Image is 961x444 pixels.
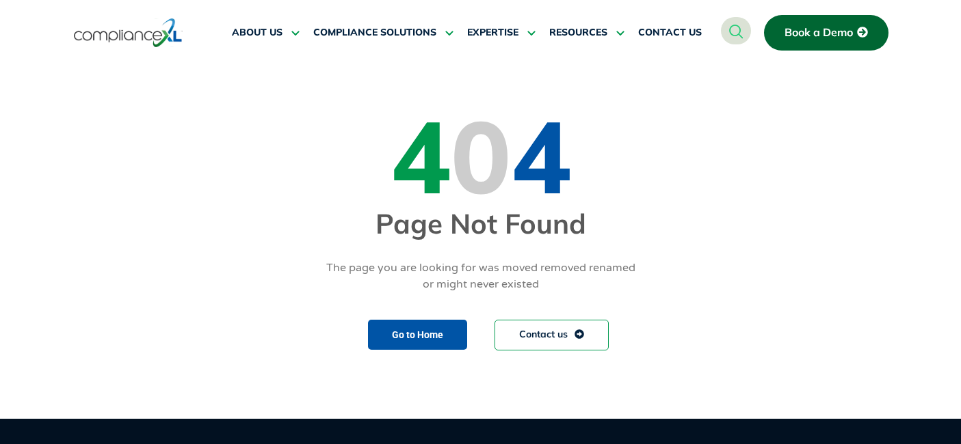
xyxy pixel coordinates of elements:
div: The page you are looking for was moved removed renamed or might never existed [70,260,891,292]
a: navsearch-button [721,17,751,44]
a: EXPERTISE [467,16,536,49]
span: Go to Home [392,330,443,339]
span: 4 [391,92,451,219]
p: Page Not Found [70,210,891,236]
a: CONTACT US [638,16,702,49]
a: Contact us [495,320,609,350]
span: RESOURCES [549,27,607,39]
a: Go to Home [368,320,467,350]
a: RESOURCES [549,16,624,49]
span: EXPERTISE [467,27,518,39]
span: COMPLIANCE SOLUTIONS [313,27,436,39]
a: ABOUT US [232,16,300,49]
span: 0 [451,92,511,219]
span: Book a Demo [785,27,853,39]
a: COMPLIANCE SOLUTIONS [313,16,453,49]
span: CONTACT US [638,27,702,39]
span: Contact us [519,329,568,340]
span: 4 [511,92,571,219]
img: logo-one.svg [74,17,183,48]
a: Book a Demo [764,15,888,51]
span: ABOUT US [232,27,282,39]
